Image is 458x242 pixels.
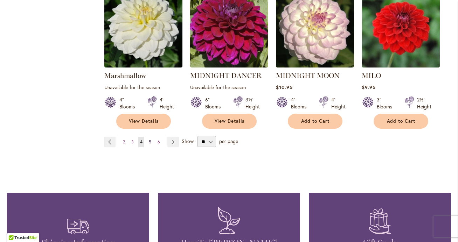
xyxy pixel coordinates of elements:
div: 4' Height [331,96,346,110]
div: 4' Height [160,96,174,110]
span: Add to Cart [301,118,330,124]
span: View Details [129,118,159,124]
a: Midnight Dancer [190,62,268,69]
span: View Details [215,118,245,124]
div: 3" Blooms [377,96,396,110]
a: 5 [147,137,153,147]
span: 4 [140,139,143,144]
a: MIDNIGHT DANCER [190,71,262,80]
p: Unavailable for the season [190,84,268,91]
div: 2½' Height [417,96,431,110]
a: 2 [121,137,127,147]
span: 2 [123,139,125,144]
span: 6 [158,139,160,144]
span: 5 [149,139,151,144]
div: 3½' Height [245,96,260,110]
a: 3 [130,137,136,147]
div: 4" Blooms [119,96,139,110]
a: MIDNIGHT MOON [276,71,340,80]
a: View Details [202,114,257,129]
a: View Details [116,114,171,129]
span: $9.95 [362,84,376,91]
span: Show [182,138,194,144]
a: MILO [362,62,440,69]
a: 6 [156,137,162,147]
span: 3 [131,139,134,144]
button: Add to Cart [288,114,342,129]
span: $10.95 [276,84,293,91]
a: MILO [362,71,381,80]
span: Add to Cart [387,118,416,124]
button: Add to Cart [374,114,428,129]
p: Unavailable for the season [104,84,182,91]
a: MIDNIGHT MOON [276,62,354,69]
a: Marshmallow [104,71,146,80]
span: per page [219,138,238,144]
div: 4" Blooms [291,96,311,110]
a: Marshmallow [104,62,182,69]
iframe: Launch Accessibility Center [5,217,25,237]
div: 6" Blooms [205,96,225,110]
